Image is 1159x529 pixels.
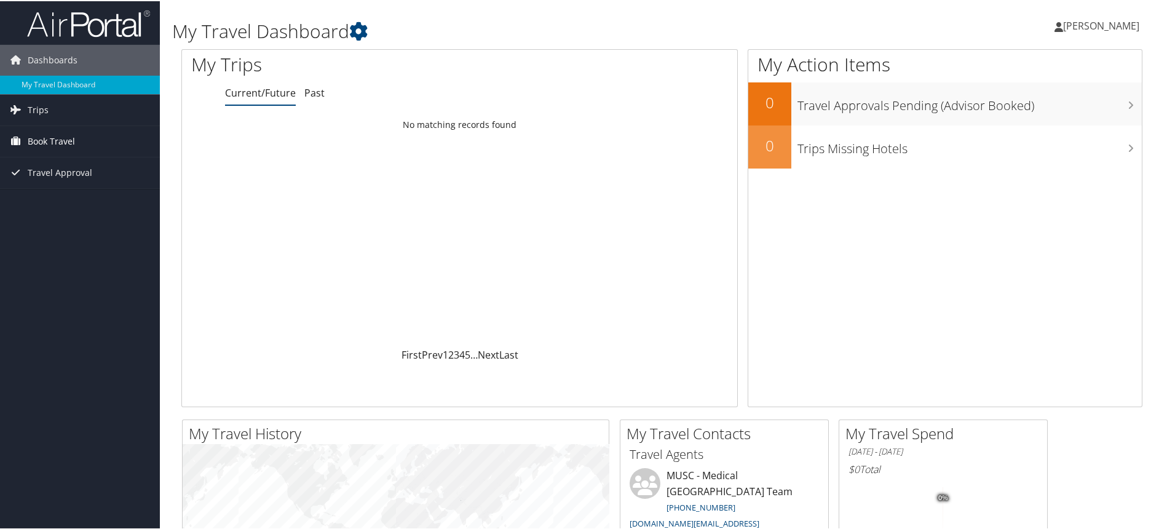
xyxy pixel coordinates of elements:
a: 5 [465,347,470,360]
a: [PERSON_NAME] [1054,6,1152,43]
h1: My Travel Dashboard [172,17,825,43]
a: Prev [422,347,443,360]
span: [PERSON_NAME] [1063,18,1139,31]
span: Trips [28,93,49,124]
a: Next [478,347,499,360]
a: 0Trips Missing Hotels [748,124,1142,167]
span: Travel Approval [28,156,92,187]
span: Book Travel [28,125,75,156]
tspan: 0% [938,493,948,501]
a: 0Travel Approvals Pending (Advisor Booked) [748,81,1142,124]
a: First [401,347,422,360]
a: Last [499,347,518,360]
a: 4 [459,347,465,360]
h3: Trips Missing Hotels [797,133,1142,156]
h1: My Trips [191,50,497,76]
h2: My Travel Spend [845,422,1047,443]
h6: [DATE] - [DATE] [848,445,1038,456]
span: $0 [848,461,860,475]
a: 3 [454,347,459,360]
a: Current/Future [225,85,296,98]
h6: Total [848,461,1038,475]
h3: Travel Approvals Pending (Advisor Booked) [797,90,1142,113]
h2: 0 [748,91,791,112]
td: No matching records found [182,113,737,135]
span: … [470,347,478,360]
a: 1 [443,347,448,360]
h2: My Travel History [189,422,609,443]
a: Past [304,85,325,98]
h1: My Action Items [748,50,1142,76]
h2: 0 [748,134,791,155]
span: Dashboards [28,44,77,74]
img: airportal-logo.png [27,8,150,37]
a: 2 [448,347,454,360]
h2: My Travel Contacts [627,422,828,443]
h3: Travel Agents [630,445,819,462]
a: [PHONE_NUMBER] [667,501,735,512]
